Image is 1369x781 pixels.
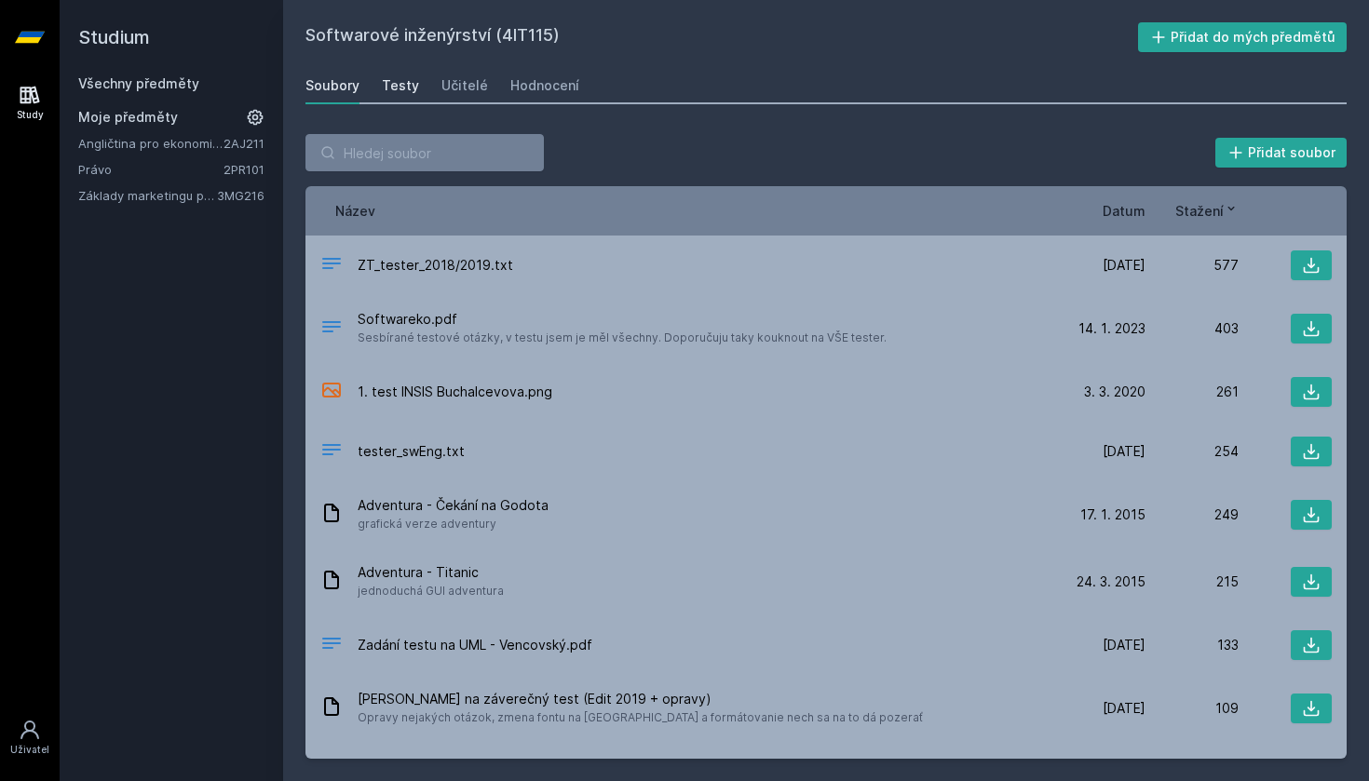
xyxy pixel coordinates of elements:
span: tester_swEng.txt [358,442,465,461]
span: Sesbírané testové otázky, v testu jsem je měl všechny. Doporučuju taky kouknout na VŠE tester. [358,329,887,347]
input: Hledej soubor [305,134,544,171]
span: Adventura - Titanic [358,563,504,582]
div: PNG [320,379,343,406]
div: Soubory [305,76,359,95]
span: 17. 1. 2015 [1080,505,1145,524]
span: Softwareko.pdf [358,310,887,329]
button: Přidat soubor [1215,138,1348,168]
div: Testy [382,76,419,95]
a: 2AJ211 [224,136,264,151]
div: 254 [1145,442,1239,461]
div: Uživatel [10,743,49,757]
span: [DATE] [1103,636,1145,654]
span: [DATE] [1103,442,1145,461]
span: ZT_tester_2018/2019.txt [358,256,513,275]
span: [DATE] [1103,256,1145,275]
span: Skupinový projekt [358,757,536,775]
span: Moje předměty [78,108,178,127]
a: Soubory [305,67,359,104]
a: Testy [382,67,419,104]
div: Hodnocení [510,76,579,95]
a: Základy marketingu pro informatiky a statistiky [78,186,217,205]
div: 109 [1145,699,1239,718]
a: 3MG216 [217,188,264,203]
span: [DATE] [1103,699,1145,718]
span: Adventura - Čekání na Godota [358,496,549,515]
div: 261 [1145,383,1239,401]
span: 24. 3. 2015 [1077,572,1145,591]
a: Angličtina pro ekonomická studia 1 (B2/C1) [78,134,224,153]
a: Uživatel [4,709,56,766]
div: 403 [1145,319,1239,338]
div: PDF [320,632,343,659]
button: Přidat do mých předmětů [1138,22,1348,52]
div: 249 [1145,505,1239,524]
span: [PERSON_NAME] na záverečný test (Edit 2019 + opravy) [358,690,923,708]
div: 133 [1145,636,1239,654]
h2: Softwarové inženýrství (4IT115) [305,22,1138,52]
a: Učitelé [441,67,488,104]
div: PDF [320,316,343,343]
span: Stažení [1175,201,1224,221]
span: jednoduchá GUI adventura [358,582,504,600]
div: TXT [320,252,343,279]
button: Stažení [1175,201,1239,221]
span: grafická verze adventury [358,515,549,533]
button: Datum [1103,201,1145,221]
div: TXT [320,438,343,465]
a: Všechny předměty [78,75,199,91]
button: Název [335,201,375,221]
a: Study [4,74,56,131]
div: 215 [1145,572,1239,591]
span: 3. 3. 2020 [1084,383,1145,401]
a: Právo [78,160,224,179]
div: Study [17,108,44,122]
span: Opravy nejakých otázok, zmena fontu na [GEOGRAPHIC_DATA] a formátovanie nech sa na to dá pozerať [358,708,923,727]
span: Zadání testu na UML - Vencovský.pdf [358,636,592,654]
div: Učitelé [441,76,488,95]
span: 1. test INSIS Buchalcevova.png [358,383,552,401]
a: Hodnocení [510,67,579,104]
span: 14. 1. 2023 [1078,319,1145,338]
div: 577 [1145,256,1239,275]
a: 2PR101 [224,162,264,177]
